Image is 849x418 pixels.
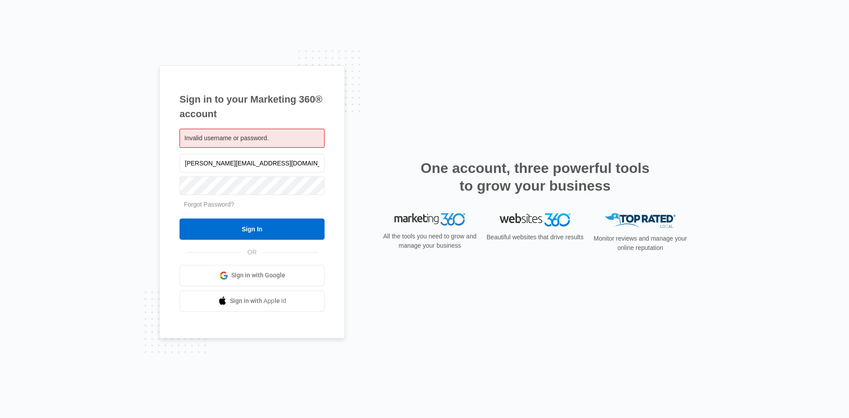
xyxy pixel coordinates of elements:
[231,271,285,280] span: Sign in with Google
[180,92,325,121] h1: Sign in to your Marketing 360® account
[486,233,585,242] p: Beautiful websites that drive results
[241,248,263,257] span: OR
[180,291,325,312] a: Sign in with Apple Id
[184,134,269,142] span: Invalid username or password.
[180,219,325,240] input: Sign In
[500,213,570,226] img: Websites 360
[180,154,325,173] input: Email
[394,213,465,226] img: Marketing 360
[591,234,690,253] p: Monitor reviews and manage your online reputation
[230,296,287,306] span: Sign in with Apple Id
[605,213,676,228] img: Top Rated Local
[380,232,479,250] p: All the tools you need to grow and manage your business
[418,159,652,195] h2: One account, three powerful tools to grow your business
[180,265,325,286] a: Sign in with Google
[184,201,234,208] a: Forgot Password?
